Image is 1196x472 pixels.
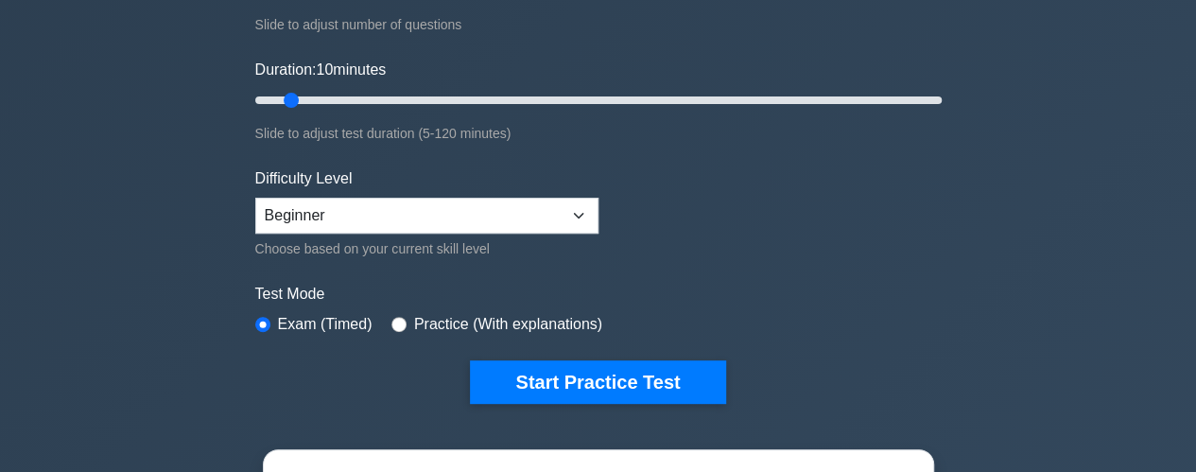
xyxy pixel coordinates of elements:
[255,122,942,145] div: Slide to adjust test duration (5-120 minutes)
[414,313,602,336] label: Practice (With explanations)
[470,360,725,404] button: Start Practice Test
[255,59,387,81] label: Duration: minutes
[255,13,942,36] div: Slide to adjust number of questions
[255,283,942,306] label: Test Mode
[278,313,373,336] label: Exam (Timed)
[316,61,333,78] span: 10
[255,237,598,260] div: Choose based on your current skill level
[255,167,353,190] label: Difficulty Level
